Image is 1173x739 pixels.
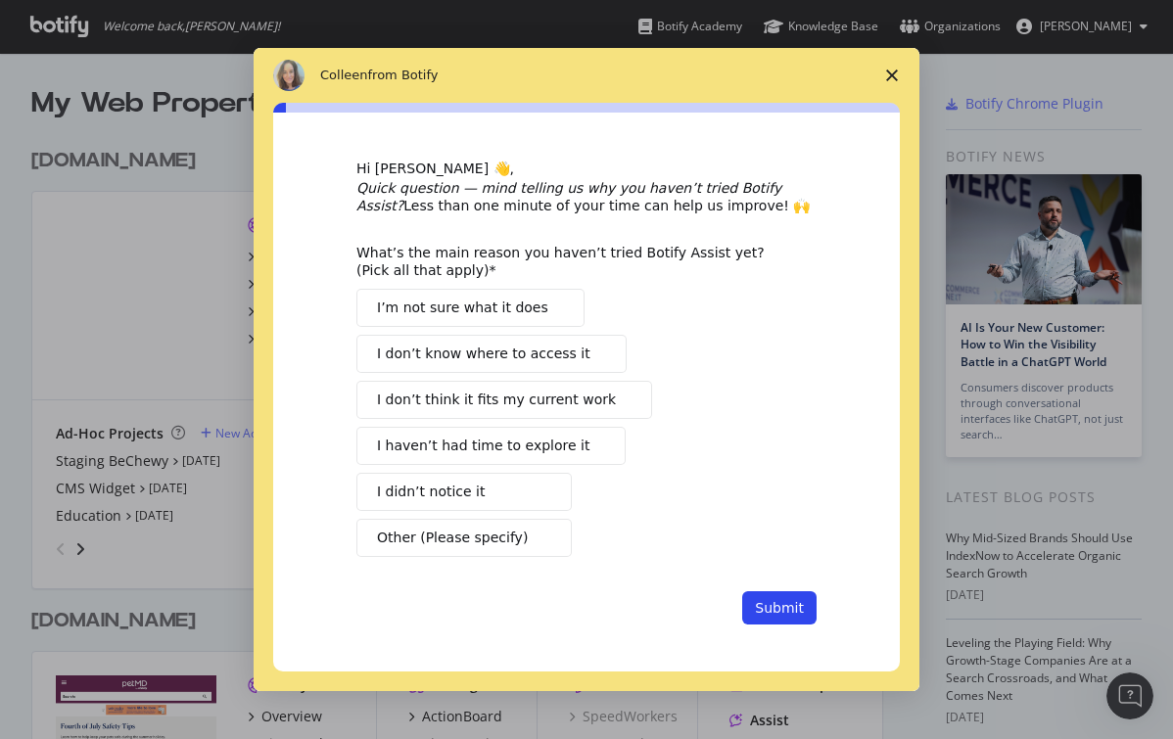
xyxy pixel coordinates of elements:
div: What’s the main reason you haven’t tried Botify Assist yet? (Pick all that apply) [356,244,787,279]
button: I haven’t had time to explore it [356,427,626,465]
span: I didn’t notice it [377,482,485,502]
button: I’m not sure what it does [356,289,585,327]
button: I don’t think it fits my current work [356,381,652,419]
span: Close survey [865,48,919,103]
div: Less than one minute of your time can help us improve! 🙌 [356,179,817,214]
span: from Botify [368,68,439,82]
span: Colleen [320,68,368,82]
span: I’m not sure what it does [377,298,548,318]
span: I don’t know where to access it [377,344,590,364]
button: I don’t know where to access it [356,335,627,373]
span: Other (Please specify) [377,528,528,548]
span: I don’t think it fits my current work [377,390,616,410]
span: I haven’t had time to explore it [377,436,589,456]
button: Other (Please specify) [356,519,572,557]
img: Profile image for Colleen [273,60,305,91]
i: Quick question — mind telling us why you haven’t tried Botify Assist? [356,180,781,213]
div: Hi [PERSON_NAME] 👋, [356,160,817,179]
button: I didn’t notice it [356,473,572,511]
button: Submit [742,591,817,624]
